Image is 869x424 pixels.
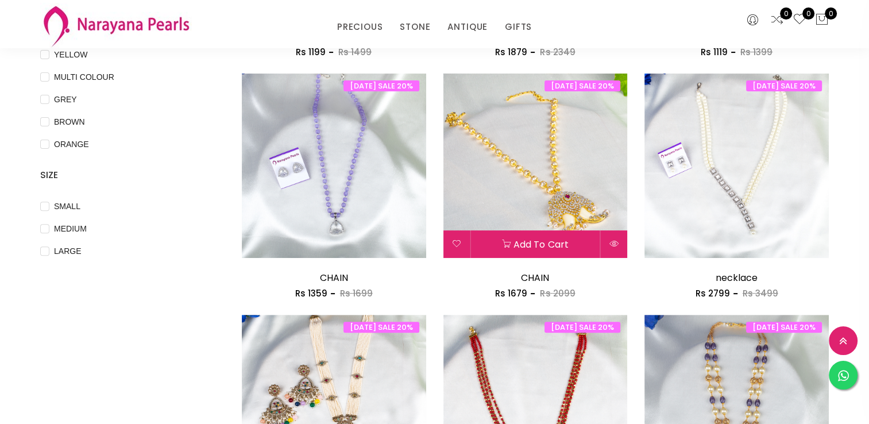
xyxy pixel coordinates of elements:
span: 0 [780,7,792,20]
a: CHAIN [320,271,348,284]
a: PRECIOUS [337,18,383,36]
span: Rs 2349 [540,46,575,58]
button: Add to cart [471,230,600,258]
span: Rs 2099 [540,287,575,299]
a: necklace [716,271,758,284]
span: Rs 1119 [701,46,728,58]
a: 0 [770,13,784,28]
span: [DATE] SALE 20% [343,322,419,333]
span: ORANGE [49,138,94,151]
span: Rs 1699 [340,287,373,299]
span: 0 [802,7,814,20]
span: MEDIUM [49,222,91,235]
span: Rs 2799 [696,287,730,299]
a: ANTIQUE [447,18,488,36]
a: GIFTS [505,18,532,36]
span: Rs 1679 [495,287,527,299]
span: Rs 3499 [743,287,778,299]
span: [DATE] SALE 20% [343,80,419,91]
span: Rs 1199 [296,46,326,58]
span: LARGE [49,245,86,257]
a: CHAIN [521,271,549,284]
span: [DATE] SALE 20% [746,322,822,333]
h4: SIZE [40,168,207,182]
button: Quick View [600,230,627,258]
span: SMALL [49,200,85,213]
span: [DATE] SALE 20% [544,80,620,91]
span: [DATE] SALE 20% [746,80,822,91]
span: [DATE] SALE 20% [544,322,620,333]
span: Rs 1359 [295,287,327,299]
span: Rs 1499 [338,46,372,58]
span: GREY [49,93,82,106]
a: 0 [793,13,806,28]
button: 0 [815,13,829,28]
span: YELLOW [49,48,92,61]
span: MULTI COLOUR [49,71,119,83]
span: BROWN [49,115,90,128]
span: Rs 1879 [495,46,527,58]
span: Rs 1399 [740,46,773,58]
a: STONE [400,18,430,36]
span: 0 [825,7,837,20]
button: Add to wishlist [443,230,470,258]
